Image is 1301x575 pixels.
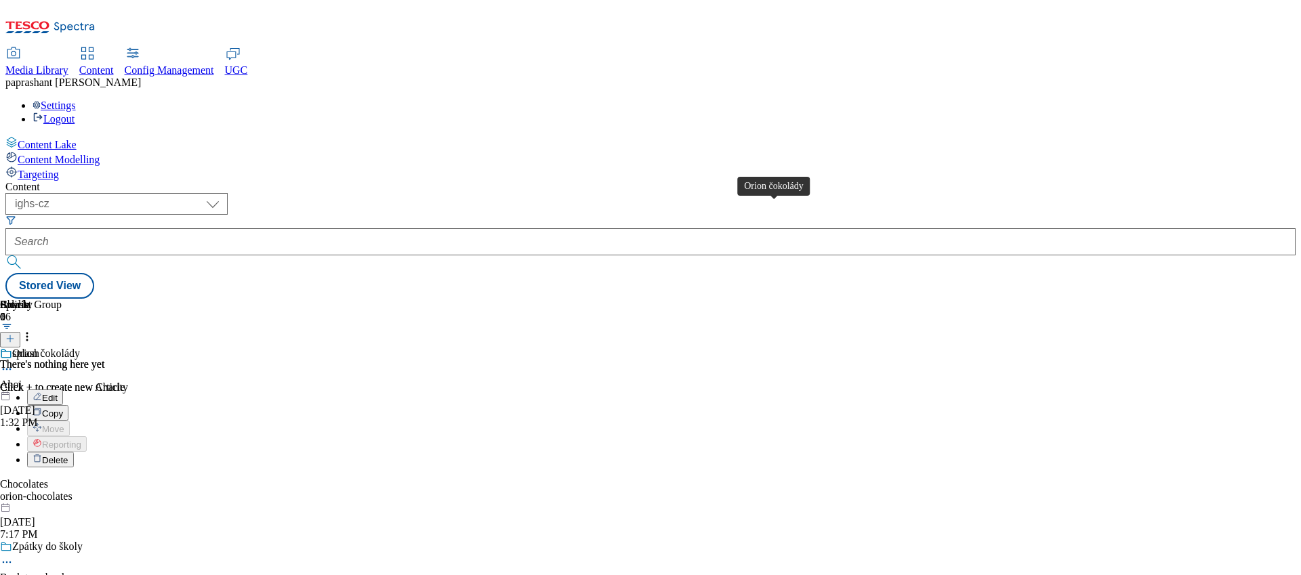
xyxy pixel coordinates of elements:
[5,181,1296,193] div: Content
[33,113,75,125] a: Logout
[5,136,1296,151] a: Content Lake
[5,64,68,76] span: Media Library
[79,48,114,77] a: Content
[12,347,39,360] div: splash
[18,139,77,150] span: Content Lake
[27,436,87,452] button: Reporting
[16,77,141,88] span: prashant [PERSON_NAME]
[42,455,68,465] span: Delete
[5,228,1296,255] input: Search
[18,169,59,180] span: Targeting
[42,393,58,403] span: Edit
[12,347,80,360] div: Orion čokolády
[5,77,16,88] span: pa
[42,440,81,450] span: Reporting
[125,64,214,76] span: Config Management
[225,64,248,76] span: UGC
[27,452,74,467] button: Delete
[42,424,64,434] span: Move
[79,64,114,76] span: Content
[27,389,63,405] button: Edit
[42,408,63,419] span: Copy
[12,540,83,553] div: Zpátky do školy
[5,215,16,226] svg: Search Filters
[27,405,68,421] button: Copy
[125,48,214,77] a: Config Management
[5,166,1296,181] a: Targeting
[5,48,68,77] a: Media Library
[5,273,94,299] button: Stored View
[18,154,100,165] span: Content Modelling
[33,100,76,111] a: Settings
[5,151,1296,166] a: Content Modelling
[27,421,70,436] button: Move
[225,48,248,77] a: UGC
